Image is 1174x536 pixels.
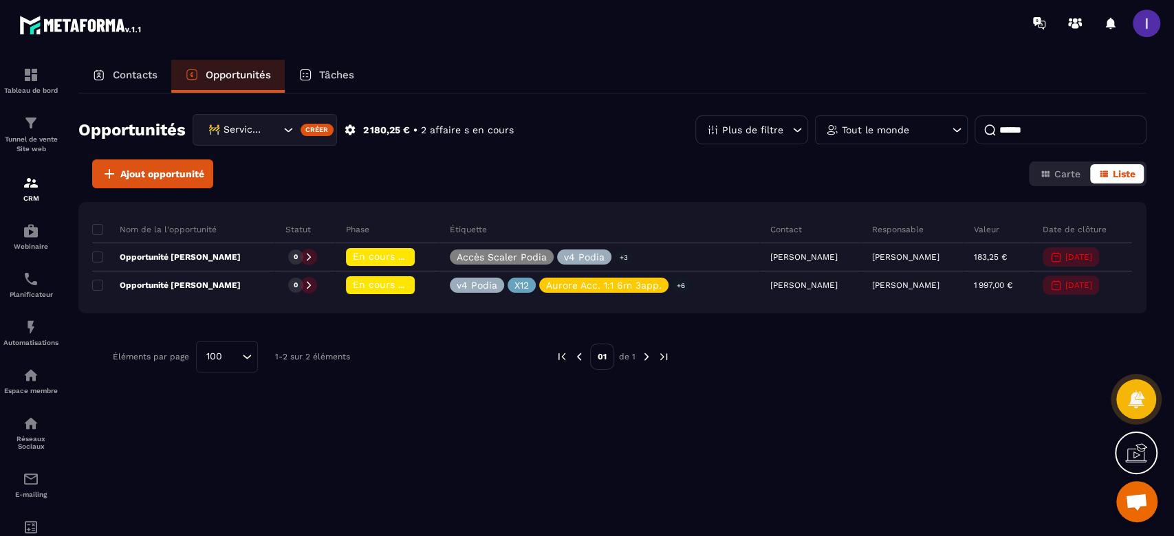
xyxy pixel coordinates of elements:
span: Ajout opportunité [120,167,204,181]
p: Éléments par page [113,352,189,361]
img: scheduler [23,271,39,287]
p: Planificateur [3,291,58,298]
p: Réseaux Sociaux [3,435,58,450]
a: automationsautomationsAutomatisations [3,309,58,357]
img: social-network [23,415,39,432]
p: Nom de la l'opportunité [92,224,217,235]
p: [DATE] [1065,252,1092,262]
p: 183,25 € [974,252,1007,262]
p: Espace membre [3,387,58,394]
p: • [413,124,417,137]
p: Date de clôture [1043,224,1107,235]
p: 01 [590,344,614,370]
p: v4 Podia [457,280,497,290]
p: Tout le monde [842,125,909,135]
p: Tableau de bord [3,87,58,94]
p: Statut [285,224,311,235]
p: Tâches [319,69,354,81]
p: 1-2 sur 2 éléments [275,352,350,361]
img: automations [23,319,39,335]
button: Liste [1090,164,1144,183]
img: automations [23,367,39,383]
h2: Opportunités [78,116,186,144]
span: Carte [1054,168,1080,179]
button: Ajout opportunité [92,159,213,188]
p: Responsable [872,224,924,235]
p: 0 [294,252,298,262]
img: next [640,350,653,363]
a: schedulerschedulerPlanificateur [3,260,58,309]
span: En cours de régularisation [353,251,478,262]
p: Tunnel de vente Site web [3,135,58,154]
img: email [23,471,39,487]
p: Opportunité [PERSON_NAME] [92,252,241,263]
p: Accès Scaler Podia [457,252,547,262]
p: 2 affaire s en cours [421,124,514,137]
a: social-networksocial-networkRéseaux Sociaux [3,405,58,460]
p: [PERSON_NAME] [872,280,939,290]
span: Liste [1113,168,1135,179]
img: prev [556,350,568,363]
img: formation [23,67,39,83]
a: formationformationTableau de bord [3,56,58,104]
p: E-mailing [3,491,58,498]
a: Tâches [285,60,368,93]
img: formation [23,115,39,131]
p: Contacts [113,69,157,81]
div: Search for option [196,341,258,372]
button: Carte [1032,164,1089,183]
p: v4 Podia [564,252,605,262]
div: Search for option [193,114,337,146]
img: formation [23,175,39,191]
p: Aurore Acc. 1:1 6m 3app. [546,280,662,290]
p: CRM [3,194,58,202]
p: +3 [615,250,633,265]
a: Opportunités [171,60,285,93]
p: 0 [294,280,298,290]
div: Ouvrir le chat [1116,481,1157,522]
img: logo [19,12,143,37]
div: Créer [301,124,334,136]
img: prev [573,350,585,363]
img: automations [23,223,39,239]
input: Search for option [227,349,239,364]
p: +6 [672,278,690,293]
p: [PERSON_NAME] [872,252,939,262]
a: Contacts [78,60,171,93]
span: 🚧 Service Client [205,122,266,137]
p: [DATE] [1065,280,1092,290]
p: Automatisations [3,339,58,346]
span: En cours de régularisation [353,279,478,290]
input: Search for option [266,122,280,137]
a: automationsautomationsWebinaire [3,212,58,260]
p: Phase [346,224,369,235]
p: Contact [770,224,802,235]
p: X12 [514,280,529,290]
p: 2 180,25 € [363,124,410,137]
img: accountant [23,519,39,535]
p: 1 997,00 € [974,280,1012,290]
a: automationsautomationsEspace membre [3,357,58,405]
p: Étiquette [450,224,487,235]
img: next [657,350,670,363]
a: formationformationCRM [3,164,58,212]
span: 100 [202,349,227,364]
a: formationformationTunnel de vente Site web [3,104,58,164]
p: Plus de filtre [722,125,783,135]
p: Webinaire [3,243,58,250]
p: Opportunité [PERSON_NAME] [92,280,241,291]
p: Valeur [974,224,999,235]
a: emailemailE-mailing [3,460,58,509]
p: de 1 [619,351,635,362]
p: Opportunités [206,69,271,81]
